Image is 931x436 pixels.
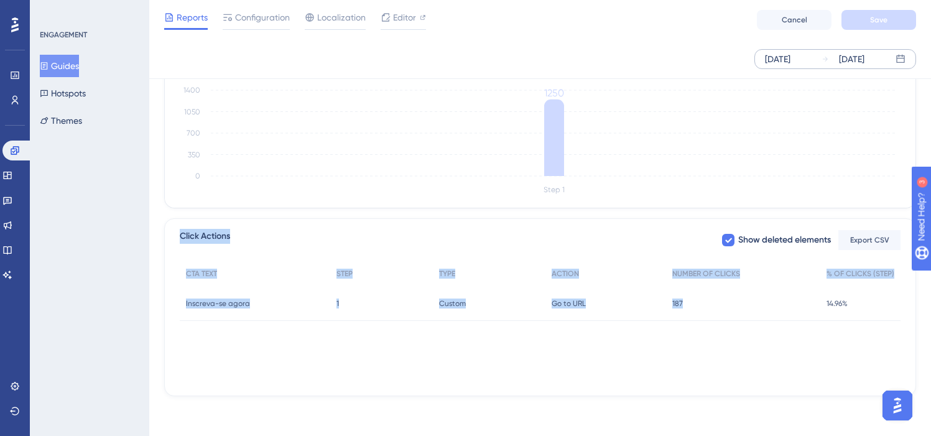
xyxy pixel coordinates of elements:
span: 14.96% [827,299,848,308]
span: Save [870,15,887,25]
div: [DATE] [765,52,790,67]
span: CTA TEXT [186,269,217,279]
span: Need Help? [29,3,78,18]
button: Export CSV [838,230,901,250]
div: [DATE] [839,52,864,67]
span: Localization [317,10,366,25]
tspan: 700 [187,129,200,137]
iframe: UserGuiding AI Assistant Launcher [879,387,916,424]
span: TYPE [439,269,455,279]
span: % OF CLICKS (STEP) [827,269,894,279]
div: 3 [86,6,90,16]
div: ENGAGEMENT [40,30,87,40]
button: Save [841,10,916,30]
tspan: Step 1 [544,185,565,194]
span: Click Actions [180,229,230,251]
span: Export CSV [850,235,889,245]
tspan: 0 [195,172,200,180]
tspan: 1400 [183,86,200,95]
span: Configuration [235,10,290,25]
span: Go to URL [552,299,586,308]
span: ACTION [552,269,579,279]
span: 187 [672,299,683,308]
tspan: 1050 [184,108,200,116]
span: Custom [439,299,466,308]
span: STEP [336,269,353,279]
button: Hotspots [40,82,86,104]
span: Show deleted elements [738,233,831,248]
button: Guides [40,55,79,77]
tspan: 1250 [544,87,564,99]
span: Editor [393,10,416,25]
button: Cancel [757,10,831,30]
span: NUMBER OF CLICKS [672,269,740,279]
button: Themes [40,109,82,132]
span: Inscreva-se agora [186,299,250,308]
span: Cancel [782,15,807,25]
span: Reports [177,10,208,25]
tspan: 350 [188,151,200,159]
span: 1 [336,299,339,308]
